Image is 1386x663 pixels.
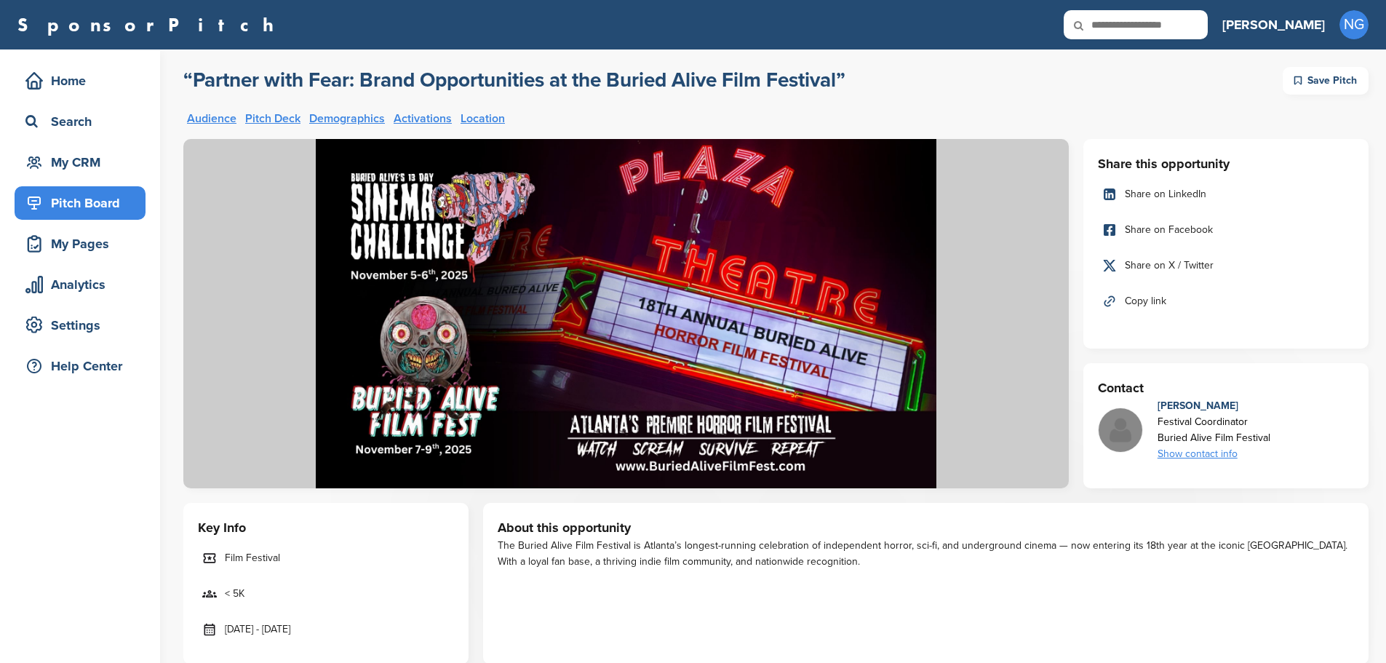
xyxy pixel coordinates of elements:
[309,113,385,124] a: Demographics
[1158,446,1270,462] div: Show contact info
[1098,286,1354,317] a: Copy link
[183,139,1069,488] img: Sponsorpitch &
[183,67,845,93] h2: “Partner with Fear: Brand Opportunities at the Buried Alive Film Festival”
[1283,67,1369,95] div: Save Pitch
[1098,179,1354,210] a: Share on LinkedIn
[394,113,452,124] a: Activations
[22,190,146,216] div: Pitch Board
[1158,414,1270,430] div: Festival Coordinator
[1098,250,1354,281] a: Share on X / Twitter
[225,550,280,566] span: Film Festival
[1099,408,1142,452] img: Missing
[1222,15,1325,35] h3: [PERSON_NAME]
[22,271,146,298] div: Analytics
[1125,258,1214,274] span: Share on X / Twitter
[1339,10,1369,39] span: NG
[1098,378,1354,398] h3: Contact
[461,113,505,124] a: Location
[183,67,845,95] a: “Partner with Fear: Brand Opportunities at the Buried Alive Film Festival”
[1158,398,1270,414] div: [PERSON_NAME]
[22,108,146,135] div: Search
[22,149,146,175] div: My CRM
[225,622,290,638] span: [DATE] - [DATE]
[15,268,146,301] a: Analytics
[225,586,244,602] span: < 5K
[198,517,454,538] h3: Key Info
[15,309,146,342] a: Settings
[15,146,146,179] a: My CRM
[15,64,146,98] a: Home
[1125,293,1166,309] span: Copy link
[15,105,146,138] a: Search
[22,231,146,257] div: My Pages
[1125,222,1213,238] span: Share on Facebook
[1158,430,1270,446] div: Buried Alive Film Festival
[15,186,146,220] a: Pitch Board
[22,353,146,379] div: Help Center
[245,113,300,124] a: Pitch Deck
[17,15,283,34] a: SponsorPitch
[22,68,146,94] div: Home
[498,538,1354,570] div: The Buried Alive Film Festival is Atlanta’s longest-running celebration of independent horror, sc...
[187,113,236,124] a: Audience
[15,349,146,383] a: Help Center
[1125,186,1206,202] span: Share on LinkedIn
[1098,215,1354,245] a: Share on Facebook
[1098,154,1354,174] h3: Share this opportunity
[498,517,1354,538] h3: About this opportunity
[22,312,146,338] div: Settings
[15,227,146,261] a: My Pages
[1222,9,1325,41] a: [PERSON_NAME]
